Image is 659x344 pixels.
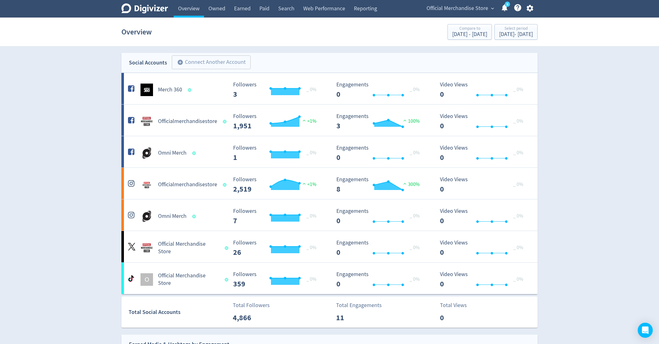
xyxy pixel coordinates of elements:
span: _ 0% [513,150,523,156]
div: [DATE] - [DATE] [499,32,533,37]
svg: Engagements 0 [333,208,427,225]
span: expand_more [490,6,495,11]
span: Data last synced: 4 Sep 2025, 9:02am (AEST) [225,246,230,250]
span: 100% [402,118,420,124]
span: _ 0% [513,213,523,219]
span: Data last synced: 4 Sep 2025, 1:01am (AEST) [192,215,198,218]
span: _ 0% [410,244,420,251]
div: [DATE] - [DATE] [452,32,487,37]
img: Official Merchandise Store undefined [140,242,153,254]
span: Official Merchandise Store [427,3,488,13]
svg: Video Views 0 [437,208,531,225]
a: Officialmerchandisestore undefinedOfficialmerchandisestore Followers --- Followers 1,951 <1% Enga... [121,105,538,136]
span: Data last synced: 4 Sep 2025, 1:01am (AEST) [223,183,228,187]
button: Select period[DATE]- [DATE] [494,24,538,40]
span: Data last synced: 4 Sep 2025, 1:01am (AEST) [188,88,193,92]
div: Select period [499,26,533,32]
svg: Followers --- [230,145,324,162]
span: _ 0% [306,244,316,251]
a: Merch 360 undefinedMerch 360 Followers --- _ 0% Followers 3 Engagements 0 Engagements 0 _ 0% Vide... [121,73,538,104]
svg: Engagements 8 [333,177,427,193]
span: _ 0% [410,150,420,156]
svg: Followers --- [230,82,324,98]
img: positive-performance.svg [402,181,408,186]
svg: Engagements 0 [333,271,427,288]
span: Data last synced: 4 Sep 2025, 1:01am (AEST) [223,120,228,123]
span: _ 0% [513,118,523,124]
button: Connect Another Account [172,55,251,69]
svg: Followers --- [230,240,324,256]
span: _ 0% [410,86,420,93]
h5: Officialmerchandisestore [158,118,217,125]
span: <1% [301,181,316,187]
svg: Video Views 0 [437,240,531,256]
p: Total Engagements [336,301,382,310]
span: _ 0% [410,213,420,219]
a: Officialmerchandisestore undefinedOfficialmerchandisestore Followers --- Followers 2,519 <1% Enga... [121,168,538,199]
svg: Video Views 0 [437,82,531,98]
svg: Video Views 0 [437,113,531,130]
span: _ 0% [513,276,523,282]
img: positive-performance.svg [402,118,408,123]
svg: Followers --- [230,113,324,130]
span: <1% [301,118,316,124]
svg: Engagements 0 [333,240,427,256]
p: Total Followers [233,301,270,310]
p: 4,866 [233,312,269,323]
a: Official Merchandise Store undefinedOfficial Merchandise Store Followers --- _ 0% Followers 26 En... [121,231,538,262]
h5: Official Merchandise Store [158,240,219,255]
span: _ 0% [306,213,316,219]
h5: Officialmerchandisestore [158,181,217,188]
h5: Omni Merch [158,149,186,157]
svg: Followers --- [230,208,324,225]
h5: Official Merchandise Store [158,272,219,287]
svg: Engagements 0 [333,82,427,98]
img: Merch 360 undefined [140,84,153,96]
span: add_circle [177,59,183,65]
a: Omni Merch undefinedOmni Merch Followers --- _ 0% Followers 7 Engagements 0 Engagements 0 _ 0% Vi... [121,199,538,231]
svg: Followers --- [230,271,324,288]
svg: Video Views 0 [437,145,531,162]
div: Social Accounts [129,58,167,67]
svg: Followers --- [230,177,324,193]
p: 11 [336,312,372,323]
h5: Merch 360 [158,86,182,94]
text: 5 [507,2,508,7]
div: Open Intercom Messenger [638,323,653,338]
div: Compare to [452,26,487,32]
p: 0 [440,312,476,323]
span: _ 0% [306,86,316,93]
span: Data last synced: 4 Sep 2025, 1:01am (AEST) [225,278,230,281]
a: Connect Another Account [167,56,251,69]
svg: Engagements 0 [333,145,427,162]
span: Data last synced: 4 Sep 2025, 1:01am (AEST) [192,151,198,155]
p: Total Views [440,301,476,310]
span: 300% [402,181,420,187]
img: Officialmerchandisestore undefined [140,115,153,128]
h5: Omni Merch [158,213,186,220]
div: O [140,273,153,286]
span: _ 0% [513,244,523,251]
img: positive-performance.svg [301,181,307,186]
span: _ 0% [513,86,523,93]
a: OOfficial Merchandise Store Followers --- _ 0% Followers 359 Engagements 0 Engagements 0 _ 0% Vid... [121,263,538,294]
span: _ 0% [306,150,316,156]
button: Official Merchandise Store [424,3,496,13]
a: 5 [505,2,510,7]
a: Omni Merch undefinedOmni Merch Followers --- _ 0% Followers 1 Engagements 0 Engagements 0 _ 0% Vi... [121,136,538,167]
svg: Video Views 0 [437,177,531,193]
img: positive-performance.svg [301,118,307,123]
img: Omni Merch undefined [140,147,153,159]
svg: Video Views 0 [437,271,531,288]
svg: Engagements 3 [333,113,427,130]
span: _ 0% [513,181,523,187]
img: Officialmerchandisestore undefined [140,178,153,191]
h1: Overview [121,22,152,42]
div: Total Social Accounts [129,308,228,317]
span: _ 0% [306,276,316,282]
span: _ 0% [410,276,420,282]
button: Compare to[DATE] - [DATE] [447,24,492,40]
img: Omni Merch undefined [140,210,153,223]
